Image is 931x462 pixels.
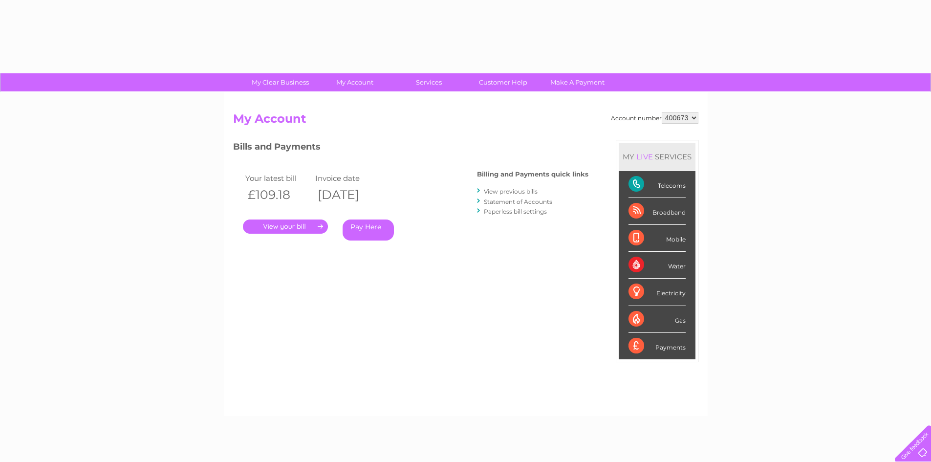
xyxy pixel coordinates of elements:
div: Electricity [628,279,686,306]
div: Gas [628,306,686,333]
div: Mobile [628,225,686,252]
a: Statement of Accounts [484,198,552,205]
h3: Bills and Payments [233,140,588,157]
td: Invoice date [313,172,383,185]
div: MY SERVICES [619,143,695,171]
div: Water [628,252,686,279]
a: My Clear Business [240,73,321,91]
a: My Account [314,73,395,91]
a: Services [389,73,469,91]
div: LIVE [634,152,655,161]
td: Your latest bill [243,172,313,185]
a: . [243,220,328,234]
a: Paperless bill settings [484,208,547,215]
a: View previous bills [484,188,538,195]
a: Pay Here [343,220,394,241]
div: Broadband [628,198,686,225]
h2: My Account [233,112,698,131]
a: Make A Payment [537,73,618,91]
a: Customer Help [463,73,543,91]
th: [DATE] [313,185,383,205]
th: £109.18 [243,185,313,205]
div: Telecoms [628,171,686,198]
div: Account number [611,112,698,124]
div: Payments [628,333,686,359]
h4: Billing and Payments quick links [477,171,588,178]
